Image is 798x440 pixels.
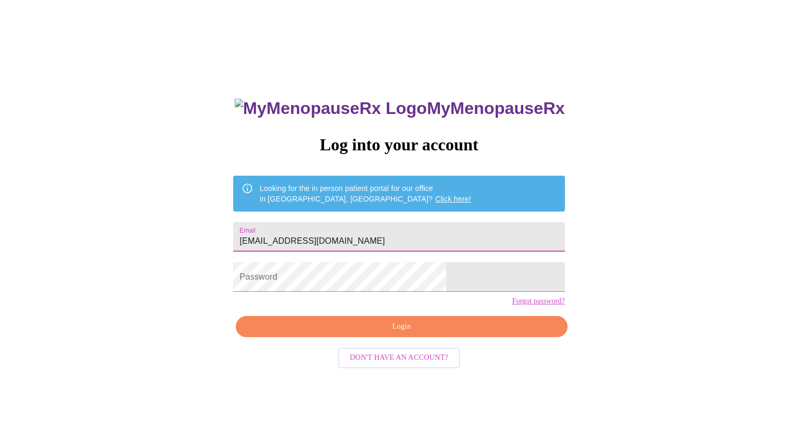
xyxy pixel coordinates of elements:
span: Don't have an account? [350,351,448,365]
h3: MyMenopauseRx [235,99,565,118]
button: Don't have an account? [338,348,460,368]
span: Login [248,320,555,333]
a: Click here! [435,195,471,203]
div: Looking for the in person patient portal for our office in [GEOGRAPHIC_DATA], [GEOGRAPHIC_DATA]? [259,179,471,208]
img: MyMenopauseRx Logo [235,99,427,118]
button: Login [236,316,567,338]
h3: Log into your account [233,135,564,155]
a: Don't have an account? [335,352,463,361]
a: Forgot password? [512,297,565,305]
